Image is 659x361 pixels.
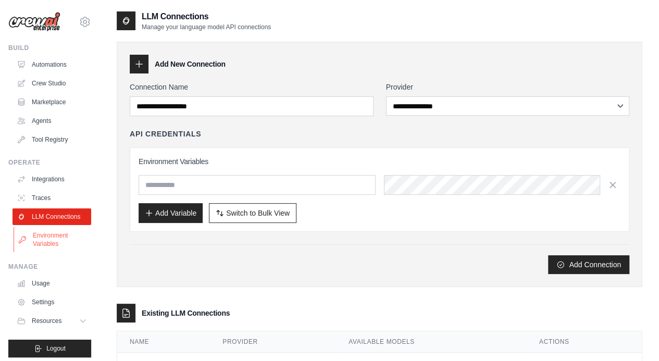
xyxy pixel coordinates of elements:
div: Manage [8,263,91,271]
span: Switch to Bulk View [226,208,290,218]
div: Operate [8,158,91,167]
a: Agents [13,113,91,129]
a: LLM Connections [13,208,91,225]
img: Logo [8,12,60,32]
h3: Environment Variables [139,156,620,167]
a: Marketplace [13,94,91,110]
th: Actions [527,331,642,353]
th: Provider [210,331,336,353]
h2: LLM Connections [142,10,271,23]
button: Add Variable [139,203,203,223]
label: Provider [386,82,630,92]
button: Resources [13,313,91,329]
span: Resources [32,317,61,325]
th: Available Models [336,331,527,353]
label: Connection Name [130,82,374,92]
button: Add Connection [548,255,629,274]
a: Usage [13,275,91,292]
th: Name [117,331,210,353]
a: Traces [13,190,91,206]
a: Settings [13,294,91,310]
div: Build [8,44,91,52]
a: Integrations [13,171,91,188]
button: Logout [8,340,91,357]
button: Switch to Bulk View [209,203,296,223]
h3: Existing LLM Connections [142,308,230,318]
a: Environment Variables [14,227,92,252]
a: Tool Registry [13,131,91,148]
a: Crew Studio [13,75,91,92]
h4: API Credentials [130,129,201,139]
a: Automations [13,56,91,73]
span: Logout [46,344,66,353]
h3: Add New Connection [155,59,226,69]
p: Manage your language model API connections [142,23,271,31]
